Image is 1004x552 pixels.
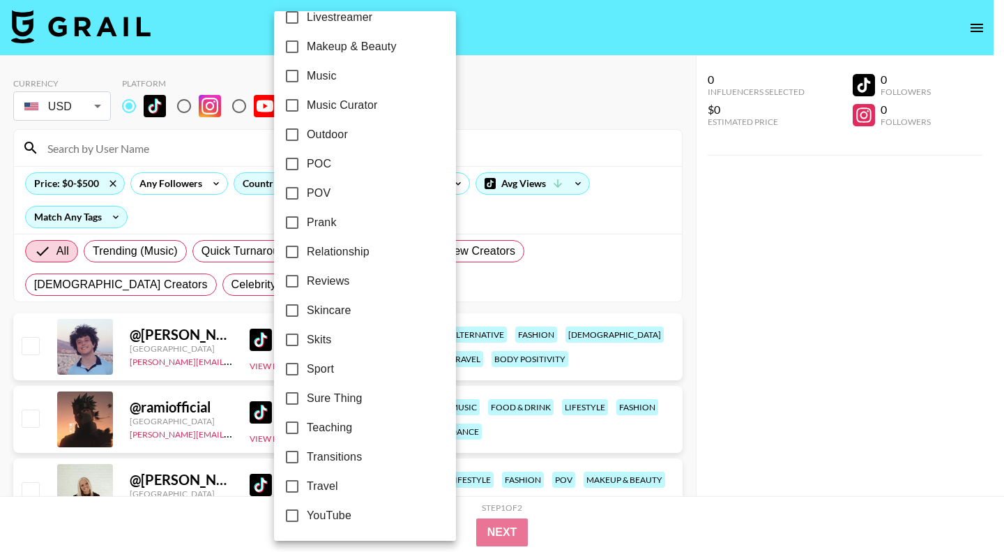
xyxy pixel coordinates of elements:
[307,273,350,290] span: Reviews
[307,97,378,114] span: Music Curator
[307,185,330,202] span: POV
[934,482,987,535] iframe: Drift Widget Chat Controller
[307,214,337,231] span: Prank
[307,156,331,172] span: POC
[307,68,337,84] span: Music
[307,9,372,26] span: Livestreamer
[307,449,362,465] span: Transitions
[307,507,351,524] span: YouTube
[307,361,334,378] span: Sport
[307,38,397,55] span: Makeup & Beauty
[307,331,331,348] span: Skits
[307,478,338,495] span: Travel
[307,126,348,143] span: Outdoor
[307,302,351,319] span: Skincare
[307,244,370,260] span: Relationship
[307,419,352,436] span: Teaching
[307,390,362,407] span: Sure Thing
